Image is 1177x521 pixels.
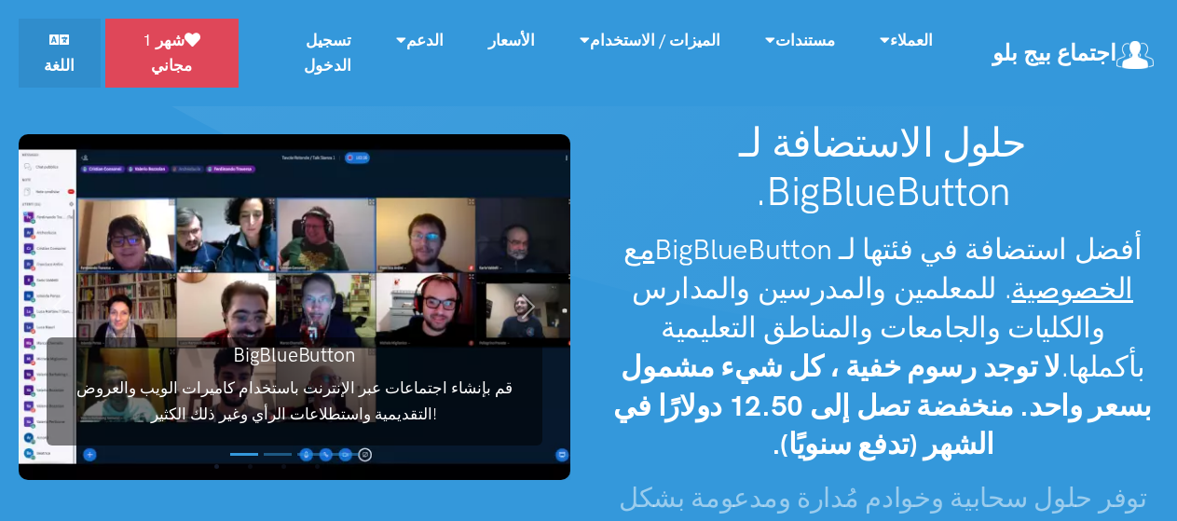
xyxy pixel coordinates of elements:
[613,350,1152,462] strong: لا توجد رسوم خفية ، كل شيء مشمول بسعر واحد. منخفضة تصل إلى 12.50 دولارًا في الشهر (تدفع سنويًا).
[608,230,1159,464] h2: أفضل استضافة في فئتها لـ BigBlueButton . للمعلمين والمدرسين والمدارس والكليات والجامعات والمناطق ...
[992,34,1158,74] a: اجتماع بيج بلو
[623,232,1133,306] u: مع الخصوصية
[19,19,101,88] a: اللغة
[466,21,557,61] a: الأسعار
[1116,41,1154,69] img: شعار
[557,21,743,61] a: الميزات / الاستخدام
[47,341,542,368] h3: BigBlueButton
[608,119,1159,215] h1: حلول الاستضافة لـ BigBlueButton.
[374,21,466,61] a: الدعم
[743,21,857,61] a: مستندات
[47,376,542,426] p: قم بإنشاء اجتماعات عبر الإنترنت باستخدام كاميرات الويب والعروض التقديمية واستطلاعات الرأي وغير ذل...
[239,21,374,86] a: تسجيل الدخول
[19,134,570,480] img: لقطة شاشة BigBlueButton
[857,21,955,61] a: العملاء
[105,19,239,88] a: شهر 1 مجاني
